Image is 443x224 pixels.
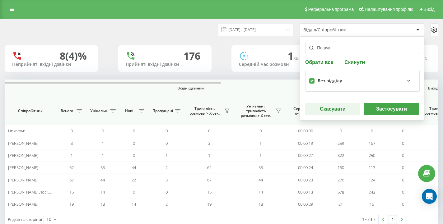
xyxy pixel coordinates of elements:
[286,174,325,186] td: 00:00:23
[90,108,108,113] span: Унікальні
[100,201,105,207] span: 18
[133,140,135,146] span: 0
[402,201,404,207] span: 0
[239,62,317,67] div: Середній час розмови
[305,103,360,115] button: Скасувати
[286,162,325,174] td: 00:00:24
[10,108,50,113] span: Співробітник
[207,165,212,170] span: 62
[425,54,427,61] span: c
[166,128,168,134] span: 0
[102,140,104,146] span: 1
[286,137,325,149] td: 00:00:19
[369,153,375,158] span: 250
[305,42,419,54] input: Пошук
[402,177,404,183] span: 0
[259,189,263,195] span: 14
[259,128,262,134] span: 0
[71,140,73,146] span: 3
[69,189,74,195] span: 15
[133,189,135,195] span: 0
[338,189,344,195] span: 678
[102,128,104,134] span: 0
[402,189,404,195] span: 0
[69,177,74,183] span: 67
[166,165,168,170] span: 2
[166,140,168,146] span: 0
[362,216,375,222] div: 1 - 7 з 7
[293,54,300,61] span: хв
[126,62,204,67] div: Прийняті вхідні дзвінки
[166,177,168,183] span: 3
[207,189,212,195] span: 15
[388,215,397,224] a: 1
[166,201,168,207] span: 2
[288,49,300,62] span: 1
[402,153,404,158] span: 0
[46,216,51,222] div: 10
[259,165,263,170] span: 53
[286,149,325,162] td: 00:00:27
[259,177,263,183] span: 44
[132,165,136,170] span: 44
[291,106,320,116] span: Середній час очікування
[59,108,75,113] span: Всього
[208,140,210,146] span: 3
[402,128,404,134] span: 0
[286,198,325,210] td: 00:00:29
[8,201,38,207] span: [PERSON_NAME]
[12,62,91,67] div: Неприйняті вхідні дзвінки
[71,153,73,158] span: 1
[71,128,73,134] span: 0
[8,177,38,183] span: [PERSON_NAME]
[318,78,342,84] div: Без відділу
[340,128,342,134] span: 0
[166,189,168,195] span: 0
[338,177,344,183] span: 276
[69,165,74,170] span: 62
[72,86,309,91] span: Вхідні дзвінки
[303,27,378,33] div: Відділ/Співробітник
[102,153,104,158] span: 1
[132,201,136,207] span: 14
[259,140,262,146] span: 1
[369,165,375,170] span: 113
[60,50,87,62] div: 8 (4)%
[371,128,373,134] span: 0
[422,189,437,204] div: Open Intercom Messenger
[369,189,375,195] span: 243
[8,165,38,170] span: [PERSON_NAME]
[369,140,375,146] span: 167
[100,177,105,183] span: 44
[133,128,135,134] span: 0
[8,140,38,146] span: [PERSON_NAME]
[365,7,413,12] span: Налаштування профілю
[69,201,74,207] span: 19
[338,165,344,170] span: 130
[308,7,354,12] span: Реферальна програма
[8,217,42,222] span: Рядків на сторінці
[286,125,325,137] td: 00:00:00
[8,153,38,158] span: [PERSON_NAME]
[370,201,374,207] span: 16
[8,128,26,134] span: Unknown
[207,201,212,207] span: 19
[121,108,137,113] span: Нові
[187,106,222,116] span: Тривалість розмови > Х сек.
[259,153,262,158] span: 1
[338,201,343,207] span: 21
[166,153,168,158] span: 1
[100,189,105,195] span: 14
[152,108,173,113] span: Пропущені
[364,103,419,115] button: Застосувати
[184,50,200,62] div: 176
[424,7,435,12] span: Вихід
[132,177,136,183] span: 22
[238,104,274,118] span: Унікальні, тривалість розмови > Х сек.
[207,177,212,183] span: 67
[208,153,210,158] span: 1
[402,165,404,170] span: 0
[305,59,335,65] button: Обрати все
[338,140,344,146] span: 259
[338,153,344,158] span: 322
